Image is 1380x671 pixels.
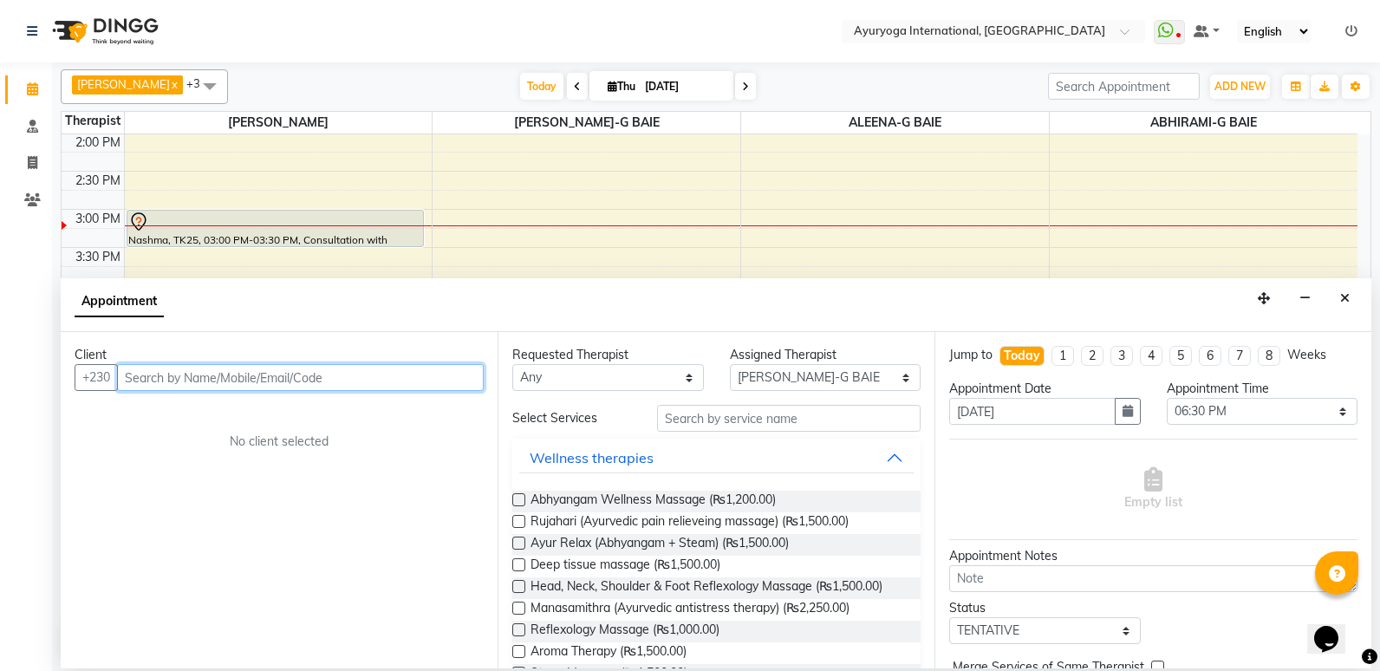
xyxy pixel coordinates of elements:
[1167,380,1358,398] div: Appointment Time
[949,380,1141,398] div: Appointment Date
[1199,346,1221,366] li: 6
[1214,80,1266,93] span: ADD NEW
[72,134,124,152] div: 2:00 PM
[730,346,921,364] div: Assigned Therapist
[531,621,719,642] span: Reflexology Massage (₨1,000.00)
[657,405,921,432] input: Search by service name
[531,491,776,512] span: Abhyangam Wellness Massage (₨1,200.00)
[512,346,704,364] div: Requested Therapist
[127,211,424,246] div: Nashma, TK25, 03:00 PM-03:30 PM, Consultation with [PERSON_NAME] at [GEOGRAPHIC_DATA]
[1050,112,1357,134] span: ABHIRAMI-G BAIE
[72,172,124,190] div: 2:30 PM
[1332,285,1357,312] button: Close
[741,112,1049,134] span: ALEENA-G BAIE
[72,210,124,228] div: 3:00 PM
[640,74,726,100] input: 2025-09-04
[1228,346,1251,366] li: 7
[949,346,993,364] div: Jump to
[531,534,789,556] span: Ayur Relax (Abhyangam + Steam) (₨1,500.00)
[1258,346,1280,366] li: 8
[125,112,433,134] span: [PERSON_NAME]
[44,7,163,55] img: logo
[1124,467,1182,511] span: Empty list
[170,77,178,91] a: x
[530,447,654,468] div: Wellness therapies
[603,80,640,93] span: Thu
[1051,346,1074,366] li: 1
[1287,346,1326,364] div: Weeks
[531,577,882,599] span: Head, Neck, Shoulder & Foot Reflexology Massage (₨1,500.00)
[433,112,740,134] span: [PERSON_NAME]-G BAIE
[949,599,1141,617] div: Status
[1140,346,1162,366] li: 4
[77,77,170,91] span: [PERSON_NAME]
[1169,346,1192,366] li: 5
[531,599,849,621] span: Manasamithra (Ayurvedic antistress therapy) (₨2,250.00)
[531,642,687,664] span: Aroma Therapy (₨1,500.00)
[1081,346,1103,366] li: 2
[519,442,914,473] button: Wellness therapies
[117,364,484,391] input: Search by Name/Mobile/Email/Code
[186,76,213,90] span: +3
[520,73,563,100] span: Today
[1048,73,1200,100] input: Search Appointment
[1004,347,1040,365] div: Today
[949,398,1116,425] input: yyyy-mm-dd
[531,556,720,577] span: Deep tissue massage (₨1,500.00)
[116,433,442,451] div: No client selected
[75,364,118,391] button: +230
[499,409,644,427] div: Select Services
[75,286,164,317] span: Appointment
[1110,346,1133,366] li: 3
[531,512,849,534] span: Rujahari (Ayurvedic pain relieveing massage) (₨1,500.00)
[62,112,124,130] div: Therapist
[75,346,484,364] div: Client
[1210,75,1270,99] button: ADD NEW
[1307,602,1363,654] iframe: chat widget
[949,547,1357,565] div: Appointment Notes
[72,248,124,266] div: 3:30 PM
